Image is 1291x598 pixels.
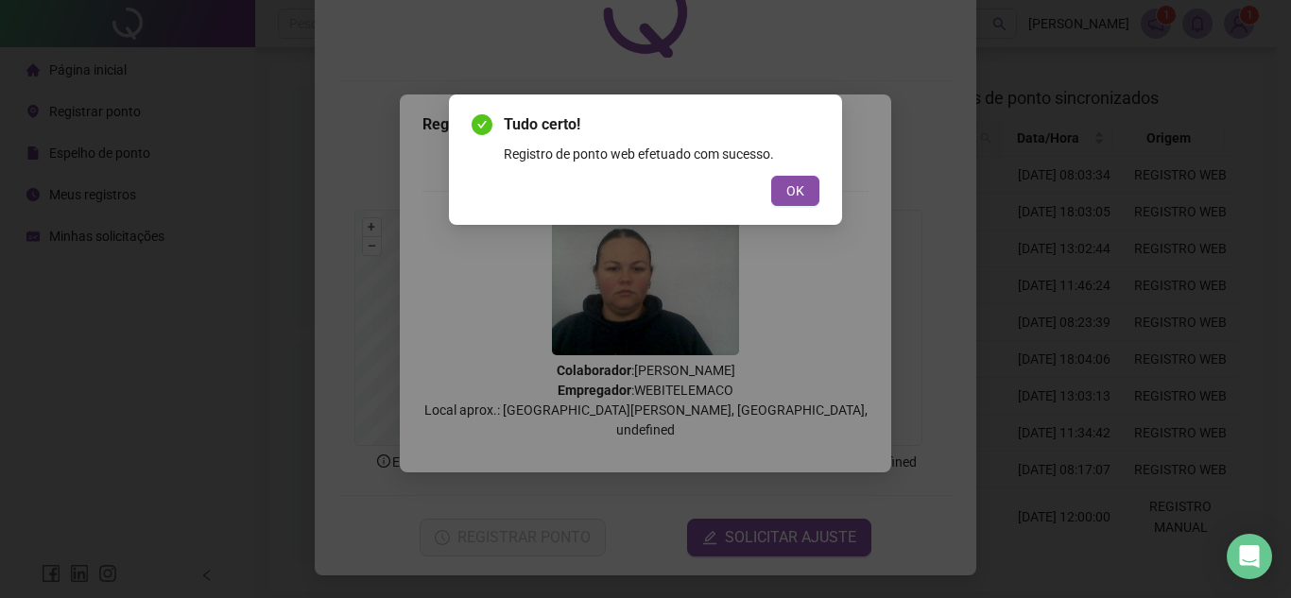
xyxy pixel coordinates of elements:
[786,180,804,201] span: OK
[1227,534,1272,579] div: Open Intercom Messenger
[771,176,819,206] button: OK
[472,114,492,135] span: check-circle
[504,113,819,136] span: Tudo certo!
[504,144,819,164] div: Registro de ponto web efetuado com sucesso.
